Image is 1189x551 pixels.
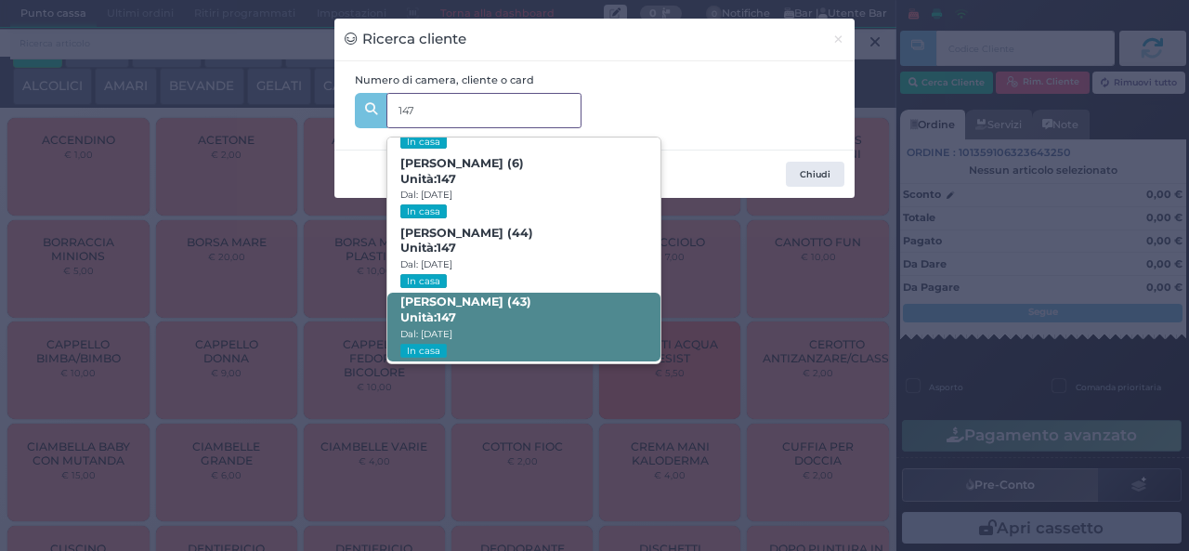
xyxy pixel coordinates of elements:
[437,172,456,186] strong: 147
[345,29,466,50] h3: Ricerca cliente
[400,295,531,324] b: [PERSON_NAME] (43)
[400,328,452,340] small: Dal: [DATE]
[400,135,446,149] small: In casa
[437,310,456,324] strong: 147
[400,274,446,288] small: In casa
[400,344,446,358] small: In casa
[832,29,844,49] span: ×
[400,258,452,270] small: Dal: [DATE]
[786,162,844,188] button: Chiudi
[400,226,533,256] b: [PERSON_NAME] (44)
[400,310,456,326] span: Unità:
[400,156,524,186] b: [PERSON_NAME] (6)
[400,189,452,201] small: Dal: [DATE]
[386,93,581,128] input: Es. 'Mario Rossi', '220' o '108123234234'
[400,241,456,256] span: Unità:
[437,241,456,255] strong: 147
[400,204,446,218] small: In casa
[355,72,534,88] label: Numero di camera, cliente o card
[400,172,456,188] span: Unità:
[822,19,855,60] button: Chiudi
